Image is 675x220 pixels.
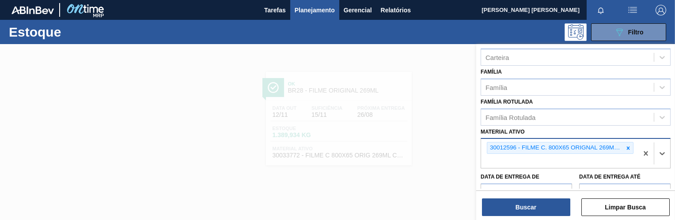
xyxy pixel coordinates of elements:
span: Gerencial [344,5,372,15]
div: Família [485,83,507,91]
img: TNhmsLtSVTkK8tSr43FrP2fwEKptu5GPRR3wAAAABJRU5ErkJggg== [11,6,54,14]
img: Logout [656,5,666,15]
img: userActions [627,5,638,15]
h1: Estoque [9,27,136,37]
span: Tarefas [264,5,286,15]
label: Data de Entrega de [481,174,539,180]
input: dd/mm/yyyy [481,183,572,201]
button: Notificações [587,4,615,16]
input: dd/mm/yyyy [579,183,671,201]
label: Material ativo [481,129,525,135]
div: 30012596 - FILME C. 800X65 ORIGNAL 269ML C15 429 [487,142,623,153]
span: Relatórios [381,5,411,15]
div: Carteira [485,53,509,61]
label: Data de Entrega até [579,174,641,180]
label: Família [481,69,502,75]
span: Filtro [628,29,644,36]
span: Planejamento [295,5,335,15]
div: Família Rotulada [485,113,535,121]
label: Família Rotulada [481,99,533,105]
div: Pogramando: nenhum usuário selecionado [565,23,587,41]
button: Filtro [591,23,666,41]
